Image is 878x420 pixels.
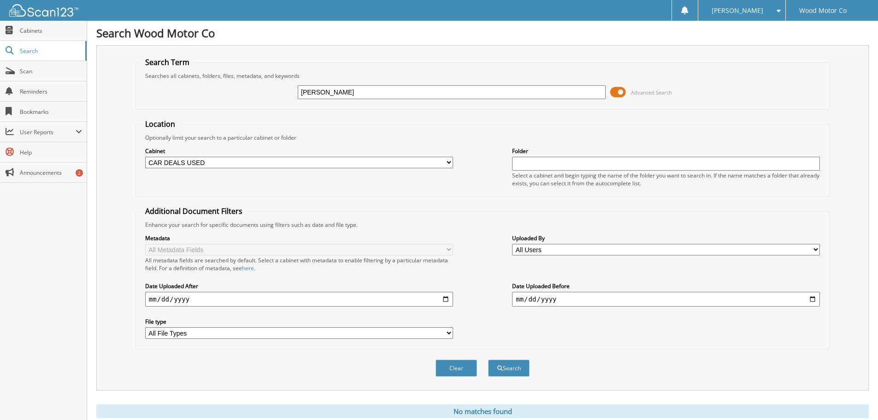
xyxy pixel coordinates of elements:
[145,234,453,242] label: Metadata
[96,404,869,418] div: No matches found
[20,27,82,35] span: Cabinets
[631,89,672,96] span: Advanced Search
[20,148,82,156] span: Help
[20,88,82,95] span: Reminders
[20,108,82,116] span: Bookmarks
[145,318,453,325] label: File type
[141,221,825,229] div: Enhance your search for specific documents using filters such as date and file type.
[145,147,453,155] label: Cabinet
[488,360,530,377] button: Search
[512,172,820,187] div: Select a cabinet and begin typing the name of the folder you want to search in. If the name match...
[799,8,847,13] span: Wood Motor Co
[20,128,76,136] span: User Reports
[145,256,453,272] div: All metadata fields are searched by default. Select a cabinet with metadata to enable filtering b...
[512,147,820,155] label: Folder
[141,72,825,80] div: Searches all cabinets, folders, files, metadata, and keywords
[145,282,453,290] label: Date Uploaded After
[20,47,81,55] span: Search
[145,292,453,307] input: start
[141,206,247,216] legend: Additional Document Filters
[141,119,180,129] legend: Location
[512,282,820,290] label: Date Uploaded Before
[436,360,477,377] button: Clear
[76,169,83,177] div: 2
[512,234,820,242] label: Uploaded By
[141,134,825,142] div: Optionally limit your search to a particular cabinet or folder
[20,169,82,177] span: Announcements
[141,57,194,67] legend: Search Term
[242,264,254,272] a: here
[9,4,78,17] img: scan123-logo-white.svg
[512,292,820,307] input: end
[712,8,763,13] span: [PERSON_NAME]
[96,25,869,41] h1: Search Wood Motor Co
[20,67,82,75] span: Scan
